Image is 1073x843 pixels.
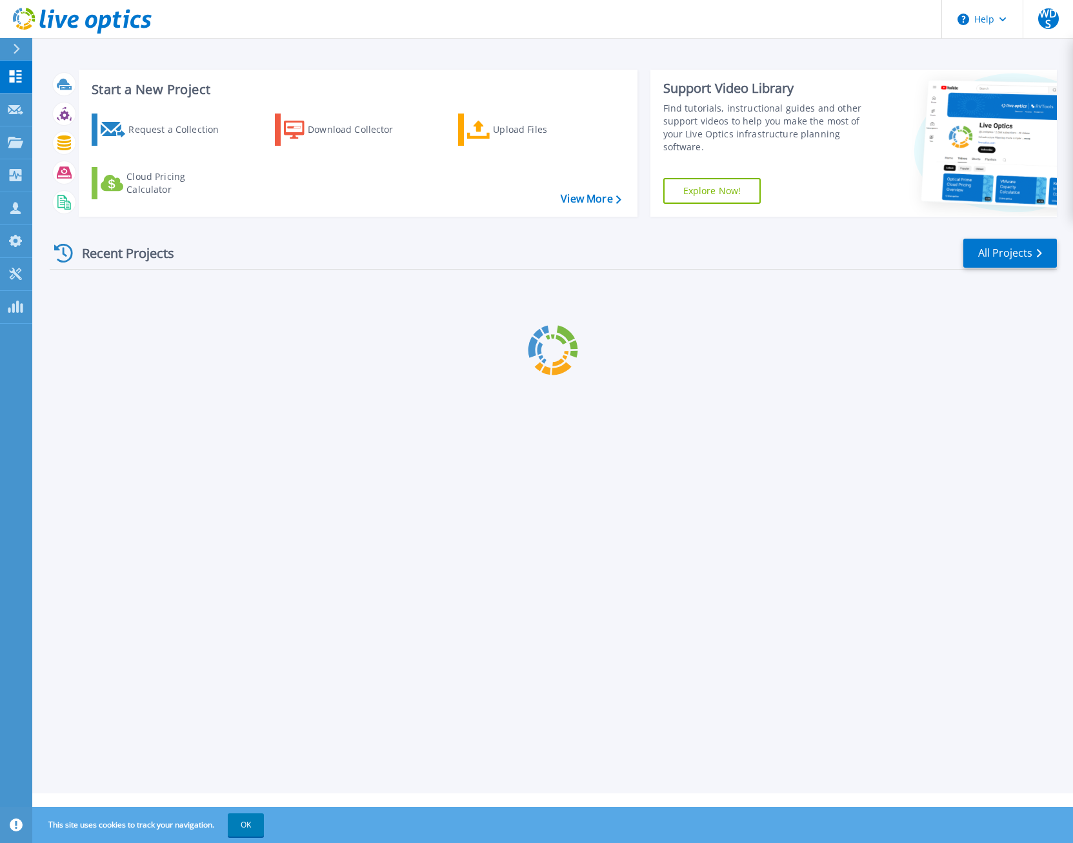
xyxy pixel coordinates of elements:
h3: Start a New Project [92,83,621,97]
a: All Projects [963,239,1057,268]
div: Upload Files [493,117,596,143]
a: Upload Files [458,114,602,146]
a: Download Collector [275,114,419,146]
span: WDS [1038,8,1059,29]
div: Support Video Library [663,80,869,97]
span: This site uses cookies to track your navigation. [35,813,264,837]
a: Request a Collection [92,114,236,146]
div: Request a Collection [128,117,232,143]
a: Cloud Pricing Calculator [92,167,236,199]
div: Find tutorials, instructional guides and other support videos to help you make the most of your L... [663,102,869,154]
a: View More [561,193,621,205]
a: Explore Now! [663,178,761,204]
div: Download Collector [308,117,411,143]
div: Recent Projects [50,237,192,269]
button: OK [228,813,264,837]
div: Cloud Pricing Calculator [126,170,230,196]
